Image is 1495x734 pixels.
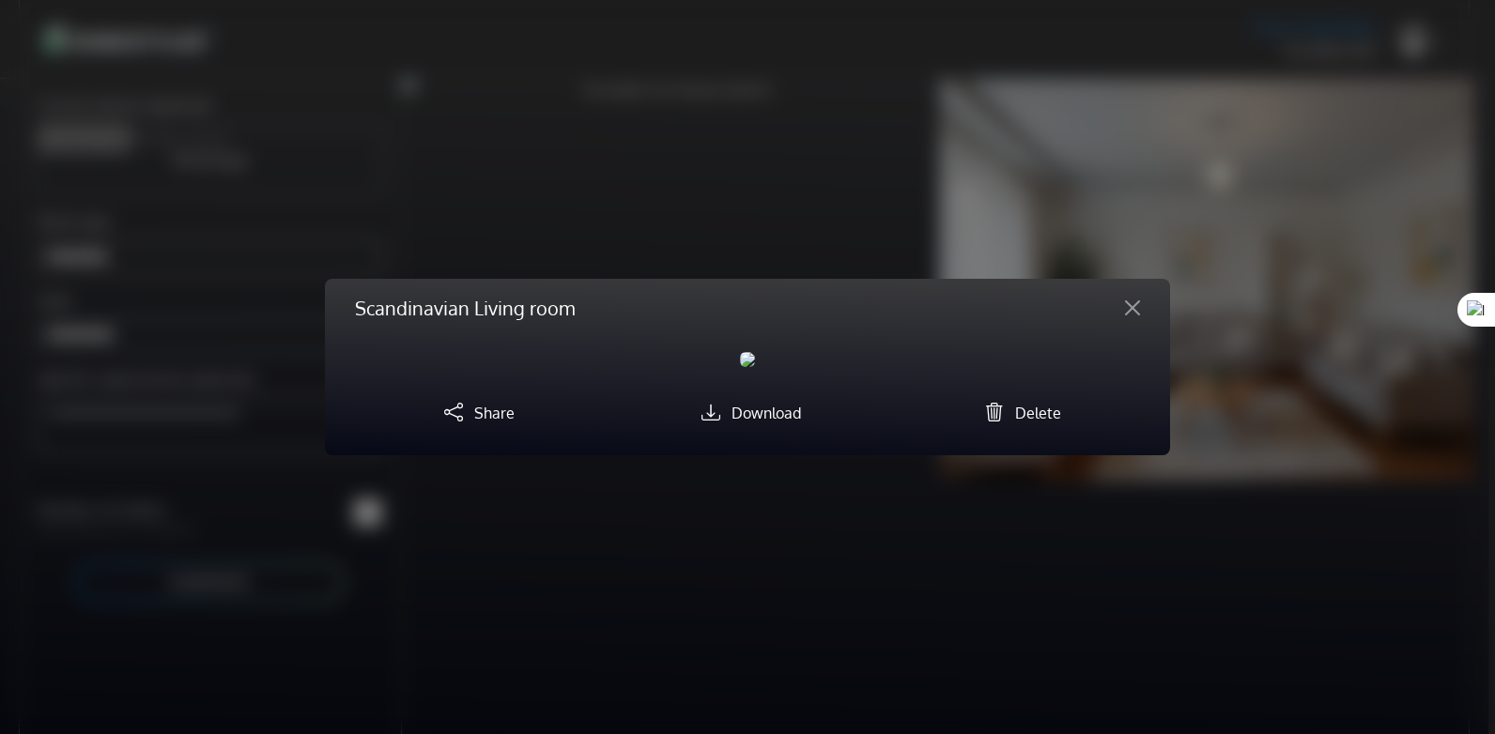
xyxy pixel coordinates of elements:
[1015,404,1061,422] span: Delete
[355,294,575,322] h5: Scandinavian Living room
[1110,293,1155,323] button: Close
[694,404,801,422] a: Download
[978,397,1061,425] button: Delete
[740,352,755,367] img: homestyler-20250907-1-hghw6e.jpg
[474,404,515,422] span: Share
[732,404,801,422] span: Download
[437,404,515,422] a: Share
